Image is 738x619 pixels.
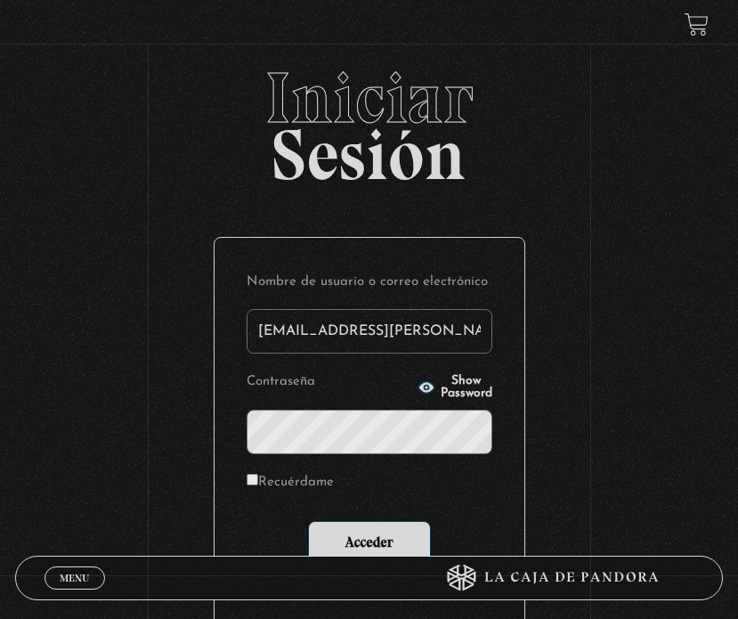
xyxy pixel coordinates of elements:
[685,12,709,37] a: View your shopping cart
[247,470,334,496] label: Recuérdame
[60,573,89,583] span: Menu
[247,474,258,485] input: Recuérdame
[15,62,724,134] span: Iniciar
[247,270,492,296] label: Nombre de usuario o correo electrónico
[308,521,431,566] input: Acceder
[418,375,492,400] button: Show Password
[15,62,724,176] h2: Sesión
[441,375,492,400] span: Show Password
[247,370,412,395] label: Contraseña
[53,588,95,600] span: Cerrar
